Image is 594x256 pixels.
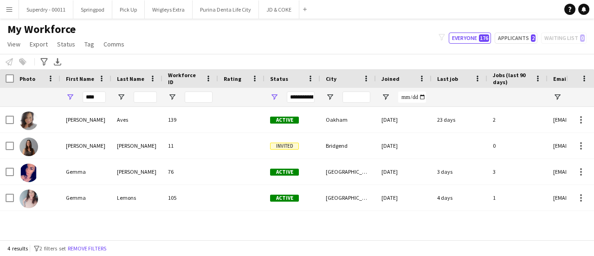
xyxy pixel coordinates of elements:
a: Comms [100,38,128,50]
a: Status [53,38,79,50]
button: Wrigleys Extra [145,0,193,19]
span: Active [270,195,299,202]
img: Emma Aves [19,112,38,130]
span: Tag [84,40,94,48]
a: Tag [81,38,98,50]
span: Active [270,117,299,124]
button: Applicants2 [495,33,537,44]
div: Bridgend [320,133,376,158]
div: [GEOGRAPHIC_DATA] [320,159,376,184]
app-action-btn: Export XLSX [52,56,63,67]
input: Workforce ID Filter Input [185,92,213,103]
span: Workforce ID [168,72,201,85]
div: [PERSON_NAME] [111,159,162,184]
button: Open Filter Menu [326,93,334,101]
span: Export [30,40,48,48]
span: Last job [437,75,458,82]
input: First Name Filter Input [83,92,106,103]
input: City Filter Input [342,92,370,103]
div: [DATE] [376,133,432,158]
span: Email [553,75,568,82]
input: Joined Filter Input [398,92,426,103]
span: Status [270,75,288,82]
div: 2 [487,107,548,132]
span: View [7,40,20,48]
span: 2 filters set [39,245,66,252]
span: Active [270,169,299,176]
button: Open Filter Menu [553,93,562,101]
button: Remove filters [66,243,108,254]
span: City [326,75,336,82]
app-action-btn: Advanced filters [39,56,50,67]
div: 0 [487,133,548,158]
img: Gemma Lemons [19,190,38,208]
button: Open Filter Menu [270,93,278,101]
div: 105 [162,185,218,210]
button: Purina Denta Life City [193,0,259,19]
span: My Workforce [7,22,76,36]
button: Open Filter Menu [66,93,74,101]
span: 2 [531,34,536,42]
button: Springpod [73,0,112,19]
div: 3 days [432,159,487,184]
input: Last Name Filter Input [134,92,157,103]
span: 176 [479,34,489,42]
div: 1 [487,185,548,210]
span: Joined [381,75,400,82]
span: First Name [66,75,94,82]
div: 3 [487,159,548,184]
div: [GEOGRAPHIC_DATA] [320,185,376,210]
span: Comms [103,40,124,48]
div: Lemons [111,185,162,210]
a: Export [26,38,52,50]
span: Rating [224,75,241,82]
div: Gemma [60,185,111,210]
button: Pick Up [112,0,145,19]
img: Gemma Harvey [19,164,38,182]
div: [PERSON_NAME] [111,133,162,158]
div: 139 [162,107,218,132]
span: Jobs (last 90 days) [493,72,531,85]
div: [DATE] [376,159,432,184]
span: Photo [19,75,35,82]
div: [PERSON_NAME] [60,133,111,158]
img: Emma cox [19,138,38,156]
span: Last Name [117,75,144,82]
div: [DATE] [376,107,432,132]
button: Open Filter Menu [117,93,125,101]
div: 76 [162,159,218,184]
div: 11 [162,133,218,158]
button: Superdry - 00011 [19,0,73,19]
button: Open Filter Menu [168,93,176,101]
div: Gemma [60,159,111,184]
span: Invited [270,143,299,150]
a: View [4,38,24,50]
div: [DATE] [376,185,432,210]
div: Aves [111,107,162,132]
div: Oakham [320,107,376,132]
button: Open Filter Menu [381,93,390,101]
span: Status [57,40,75,48]
button: Everyone176 [449,33,491,44]
div: 4 days [432,185,487,210]
div: 23 days [432,107,487,132]
div: [PERSON_NAME] [60,107,111,132]
button: JD & COKE [259,0,299,19]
